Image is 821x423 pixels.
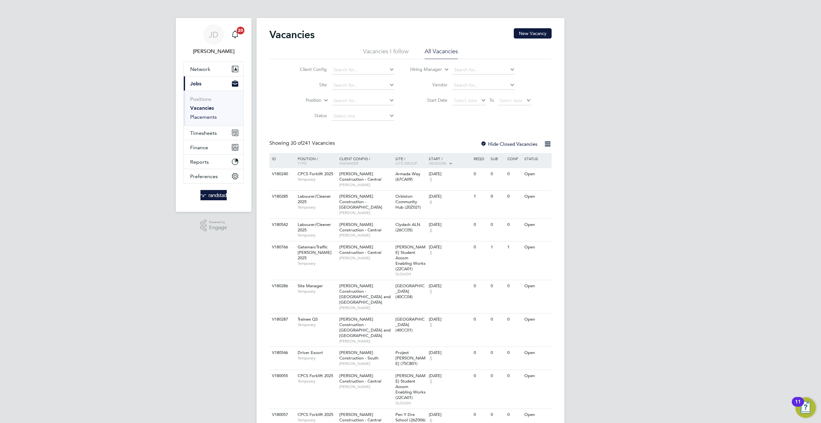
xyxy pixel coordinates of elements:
span: Armada Way (67CA09) [395,171,420,182]
span: Reports [190,159,209,165]
a: Positions [190,96,211,102]
div: V180285 [270,191,293,203]
div: [DATE] [429,283,470,289]
span: Project [PERSON_NAME] (75CB01) [395,350,426,366]
button: Jobs [184,76,243,91]
span: 5 [429,289,433,294]
span: [PERSON_NAME] Construction - South [339,350,378,361]
span: [PERSON_NAME] Construction - Central [339,171,381,182]
span: [PERSON_NAME] Student Accom Enabling Works (22CA01) [395,244,426,272]
span: [PERSON_NAME] Student Accom Enabling Works (22CA01) [395,373,426,400]
nav: Main navigation [176,18,251,212]
div: 0 [472,314,489,325]
div: 0 [506,314,522,325]
div: Open [523,347,551,359]
input: Search for... [452,65,515,74]
div: 1 [506,241,522,253]
div: Position / [293,153,338,168]
span: Temporary [298,289,336,294]
div: 0 [506,191,522,203]
div: 0 [472,241,489,253]
span: [PERSON_NAME] Construction - [GEOGRAPHIC_DATA] and [GEOGRAPHIC_DATA] [339,316,391,338]
div: 0 [472,280,489,292]
div: 0 [506,280,522,292]
div: 11 [795,402,801,410]
span: Select date [454,98,477,103]
a: 20 [229,24,241,45]
span: [PERSON_NAME] [339,305,392,310]
div: Open [523,409,551,421]
div: V180057 [270,409,293,421]
div: [DATE] [429,222,470,228]
div: Status [523,153,551,164]
span: [PERSON_NAME] Construction - [GEOGRAPHIC_DATA] [339,194,382,210]
button: Preferences [184,169,243,183]
span: CPCS Forklift 2025 [298,412,333,417]
div: [DATE] [429,317,470,322]
span: [PERSON_NAME] [339,233,392,238]
span: Manager [339,160,358,166]
a: Go to home page [183,190,244,200]
div: V180055 [270,370,293,382]
span: [PERSON_NAME] Construction - [GEOGRAPHIC_DATA] and [GEOGRAPHIC_DATA] [339,283,391,305]
span: SLOUGH [395,401,426,406]
div: 0 [506,347,522,359]
span: Temporary [298,379,336,384]
div: 1 [472,191,489,203]
div: [DATE] [429,350,470,356]
span: [PERSON_NAME] Construction - Central [339,244,381,255]
div: 0 [472,168,489,180]
span: CPCS Forklift 2025 [298,373,333,378]
div: Open [523,280,551,292]
input: Search for... [331,65,394,74]
input: Search for... [331,96,394,105]
label: Position [284,97,321,104]
a: Placements [190,114,217,120]
div: [DATE] [429,245,470,250]
div: 0 [506,370,522,382]
span: 5 [429,177,433,182]
div: ID [270,153,293,164]
a: Powered byEngage [200,220,227,232]
div: 0 [472,409,489,421]
div: [DATE] [429,412,470,418]
span: Engage [209,225,227,230]
span: [GEOGRAPHIC_DATA] (40CC04) [395,283,425,299]
div: 0 [489,409,506,421]
div: 0 [506,168,522,180]
div: [DATE] [429,171,470,177]
div: 0 [472,219,489,231]
div: Open [523,370,551,382]
span: CPCS Forklift 2025 [298,171,333,177]
div: V180240 [270,168,293,180]
div: Start / [427,153,472,169]
a: JD[PERSON_NAME] [183,24,244,55]
div: 0 [489,314,506,325]
span: 30 of [291,140,302,146]
div: Showing [269,140,336,147]
div: 0 [472,370,489,382]
span: [PERSON_NAME] [339,182,392,187]
span: Labourer/Cleaner 2025 [298,194,331,204]
span: Jobs [190,81,201,87]
li: All Vacancies [425,47,458,59]
div: V180546 [270,347,293,359]
span: Finance [190,144,208,151]
span: Orbiston Community Hub (20Z021) [395,194,421,210]
span: Select date [499,98,522,103]
span: 5 [429,250,433,255]
div: 0 [489,370,506,382]
div: 0 [489,280,506,292]
span: [PERSON_NAME] Construction - Central [339,373,381,384]
button: Timesheets [184,126,243,140]
input: Select one [331,112,394,121]
div: 0 [506,409,522,421]
div: Reqd [472,153,489,164]
span: Vendors [429,160,447,166]
button: Open Resource Center, 11 new notifications [795,397,816,418]
span: Timesheets [190,130,217,136]
div: V180286 [270,280,293,292]
h2: Vacancies [269,28,315,41]
label: Hide Closed Vacancies [480,141,537,147]
button: New Vacancy [514,28,552,39]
